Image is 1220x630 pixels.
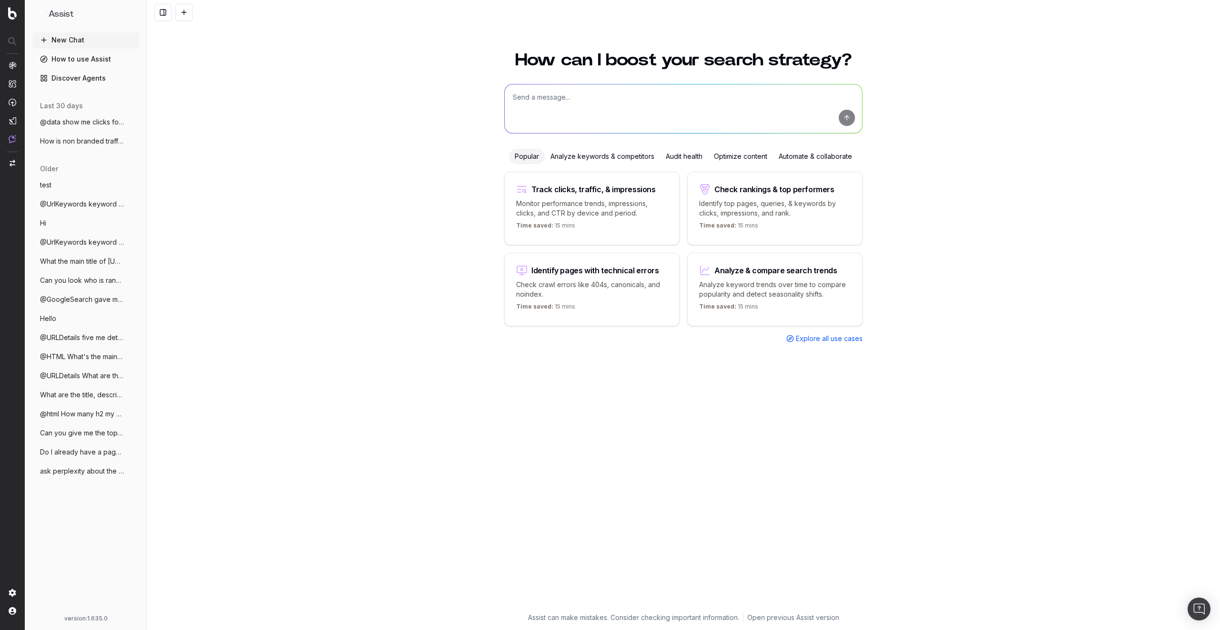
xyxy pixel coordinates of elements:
[40,466,124,476] span: ask perplexity about the weather in besa
[32,292,139,307] button: @GoogleSearch gave me result for men clo
[516,303,553,310] span: Time saved:
[528,613,739,622] p: Assist can make mistakes. Consider checking important information.
[32,311,139,326] button: Hello
[699,222,736,229] span: Time saved:
[531,186,656,193] div: Track clicks, traffic, & impressions
[32,444,139,460] button: Do I already have a page that could rank
[32,254,139,269] button: What the main title of [URL]
[699,199,851,218] p: Identify top pages, queries, & keywords by clicks, impressions, and rank.
[516,222,553,229] span: Time saved:
[40,101,83,111] span: last 30 days
[40,218,46,228] span: Hi
[714,267,837,274] div: Analyze & compare search trends
[40,447,124,457] span: Do I already have a page that could rank
[545,149,660,164] div: Analyze keywords & competitors
[796,334,863,343] span: Explore all use cases
[32,273,139,288] button: Can you look who is ranking on Google fo
[516,222,575,233] p: 15 mins
[9,62,16,69] img: Analytics
[699,303,736,310] span: Time saved:
[49,8,73,21] h1: Assist
[32,464,139,479] button: ask perplexity about the weather in besa
[32,177,139,193] button: test
[40,199,124,209] span: @UrlKeywords keyword for clothes for htt
[516,303,575,314] p: 15 mins
[531,267,659,274] div: Identify pages with technical errors
[32,216,139,231] button: Hi
[32,32,139,48] button: New Chat
[699,280,851,299] p: Analyze keyword trends over time to compare popularity and detect seasonality shifts.
[786,334,863,343] a: Explore all use cases
[32,406,139,422] button: @html How many h2 my homepage have?
[36,615,135,622] div: version: 1.635.0
[9,607,16,615] img: My account
[9,589,16,597] img: Setting
[708,149,773,164] div: Optimize content
[32,368,139,383] button: @URLDetails What are the title, descript
[40,117,124,127] span: @data show me clicks for last 7 days
[660,149,708,164] div: Audit health
[36,10,45,19] img: Assist
[40,295,124,304] span: @GoogleSearch gave me result for men clo
[516,199,668,218] p: Monitor performance trends, impressions, clicks, and CTR by device and period.
[516,280,668,299] p: Check crawl errors like 404s, canonicals, and noindex.
[40,164,58,174] span: older
[32,134,139,149] button: How is non branded traffic trending YoY
[40,136,124,146] span: How is non branded traffic trending YoY
[32,52,139,67] a: How to use Assist
[32,425,139,441] button: Can you give me the top 3 websites which
[1188,598,1210,620] div: Open Intercom Messenger
[32,114,139,130] button: @data show me clicks for last 7 days
[32,71,139,86] a: Discover Agents
[40,276,124,285] span: Can you look who is ranking on Google fo
[40,238,124,247] span: @UrlKeywords keyword for clothes for htt
[40,428,124,438] span: Can you give me the top 3 websites which
[699,222,758,233] p: 15 mins
[32,330,139,345] button: @URLDetails five me details for my homep
[40,390,124,400] span: What are the title, description, canonic
[32,387,139,403] button: What are the title, description, canonic
[9,80,16,88] img: Intelligence
[699,303,758,314] p: 15 mins
[40,180,51,190] span: test
[40,257,124,266] span: What the main title of [URL]
[504,52,863,69] h1: How can I boost your search strategy?
[32,349,139,364] button: @HTML What's the main color in [URL]
[773,149,858,164] div: Automate & collaborate
[40,371,124,381] span: @URLDetails What are the title, descript
[9,98,16,106] img: Activation
[509,149,545,164] div: Popular
[32,196,139,212] button: @UrlKeywords keyword for clothes for htt
[40,409,124,419] span: @html How many h2 my homepage have?
[714,186,834,193] div: Check rankings & top performers
[36,8,135,21] button: Assist
[9,135,16,143] img: Assist
[40,314,56,323] span: Hello
[40,333,124,342] span: @URLDetails five me details for my homep
[32,235,139,250] button: @UrlKeywords keyword for clothes for htt
[9,117,16,124] img: Studio
[40,352,124,361] span: @HTML What's the main color in [URL]
[10,160,15,166] img: Switch project
[747,613,839,622] a: Open previous Assist version
[8,7,17,20] img: Botify logo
